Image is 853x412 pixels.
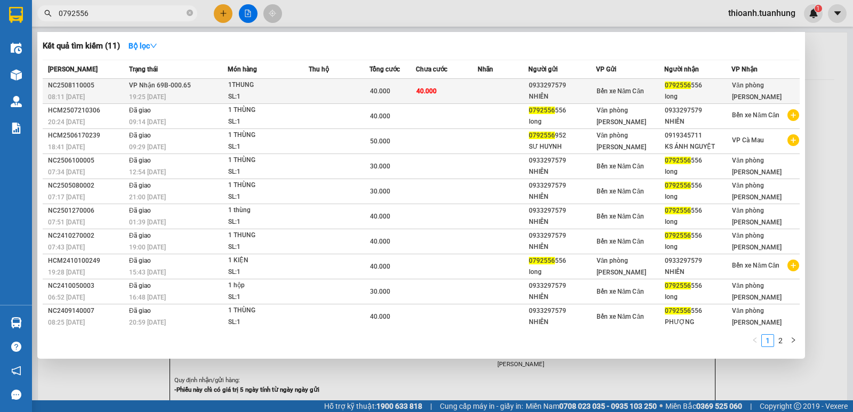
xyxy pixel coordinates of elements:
[129,118,166,126] span: 09:14 [DATE]
[48,294,85,301] span: 06:52 [DATE]
[529,80,595,91] div: 0933297579
[150,42,157,50] span: down
[528,66,558,73] span: Người gửi
[129,182,151,189] span: Đã giao
[790,337,796,343] span: right
[529,266,595,278] div: long
[11,43,22,54] img: warehouse-icon
[774,334,787,347] li: 2
[48,280,126,292] div: NC2410050003
[228,305,308,317] div: 1 THÙNG
[228,216,308,228] div: SL: 1
[129,168,166,176] span: 12:54 [DATE]
[11,69,22,80] img: warehouse-icon
[48,193,85,201] span: 07:17 [DATE]
[732,136,764,144] span: VP Cà Mau
[228,255,308,266] div: 1 KIỆN
[665,216,731,228] div: long
[787,109,799,121] span: plus-circle
[48,205,126,216] div: NC2501270006
[228,317,308,328] div: SL: 1
[129,157,151,164] span: Đã giao
[228,292,308,303] div: SL: 1
[597,87,644,95] span: Bến xe Năm Căn
[228,141,308,153] div: SL: 1
[48,93,85,101] span: 08:11 [DATE]
[787,334,800,347] li: Next Page
[416,87,437,95] span: 40.000
[48,219,85,226] span: 07:51 [DATE]
[665,182,691,189] span: 0792556
[665,280,731,292] div: 556
[48,130,126,141] div: HCM2506170239
[370,112,390,120] span: 40.000
[761,334,774,347] li: 1
[762,335,774,346] a: 1
[665,141,731,152] div: KS ÁNH NGUYỆT
[665,180,731,191] div: 556
[732,307,782,326] span: Văn phòng [PERSON_NAME]
[665,232,691,239] span: 0792556
[529,155,595,166] div: 0933297579
[665,266,731,278] div: NHIÊN
[787,134,799,146] span: plus-circle
[529,166,595,177] div: NHIÊN
[48,269,85,276] span: 19:28 [DATE]
[129,132,151,139] span: Đã giao
[529,132,555,139] span: 0792556
[129,244,166,251] span: 19:00 [DATE]
[529,180,595,191] div: 0933297579
[370,313,390,320] span: 40.000
[228,180,308,191] div: 1 THÙNG
[370,163,390,170] span: 30.000
[529,105,595,116] div: 556
[664,66,699,73] span: Người nhận
[129,269,166,276] span: 15:43 [DATE]
[129,66,158,73] span: Trạng thái
[787,260,799,271] span: plus-circle
[665,255,731,266] div: 0933297579
[48,105,126,116] div: HCM2507210306
[48,305,126,317] div: NC2409140007
[732,157,782,176] span: Văn phòng [PERSON_NAME]
[529,91,595,102] div: NHIÊN
[665,205,731,216] div: 556
[228,130,308,141] div: 1 THÙNG
[478,66,493,73] span: Nhãn
[529,130,595,141] div: 952
[370,238,390,245] span: 40.000
[129,219,166,226] span: 01:39 [DATE]
[129,93,166,101] span: 19:25 [DATE]
[665,230,731,241] div: 556
[129,107,151,114] span: Đã giao
[129,307,151,314] span: Đã giao
[416,66,447,73] span: Chưa cước
[228,79,308,91] div: 1THUNG
[597,238,644,245] span: Bến xe Năm Căn
[529,305,595,317] div: 0933297579
[228,116,308,128] div: SL: 1
[665,155,731,166] div: 556
[597,213,644,220] span: Bến xe Năm Căn
[48,143,85,151] span: 18:41 [DATE]
[529,205,595,216] div: 0933297579
[228,266,308,278] div: SL: 1
[48,118,85,126] span: 20:24 [DATE]
[228,241,308,253] div: SL: 1
[48,168,85,176] span: 07:34 [DATE]
[129,82,191,89] span: VP Nhận 69B-000.65
[48,244,85,251] span: 07:43 [DATE]
[43,41,120,52] h3: Kết quả tìm kiếm ( 11 )
[665,166,731,177] div: long
[120,37,166,54] button: Bộ lọcdown
[665,105,731,116] div: 0933297579
[597,132,646,151] span: Văn phòng [PERSON_NAME]
[370,288,390,295] span: 30.000
[129,207,151,214] span: Đã giao
[228,166,308,178] div: SL: 1
[48,180,126,191] div: NC2505080002
[370,188,390,195] span: 30.000
[48,319,85,326] span: 08:25 [DATE]
[732,207,782,226] span: Văn phòng [PERSON_NAME]
[48,230,126,241] div: NC2410270002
